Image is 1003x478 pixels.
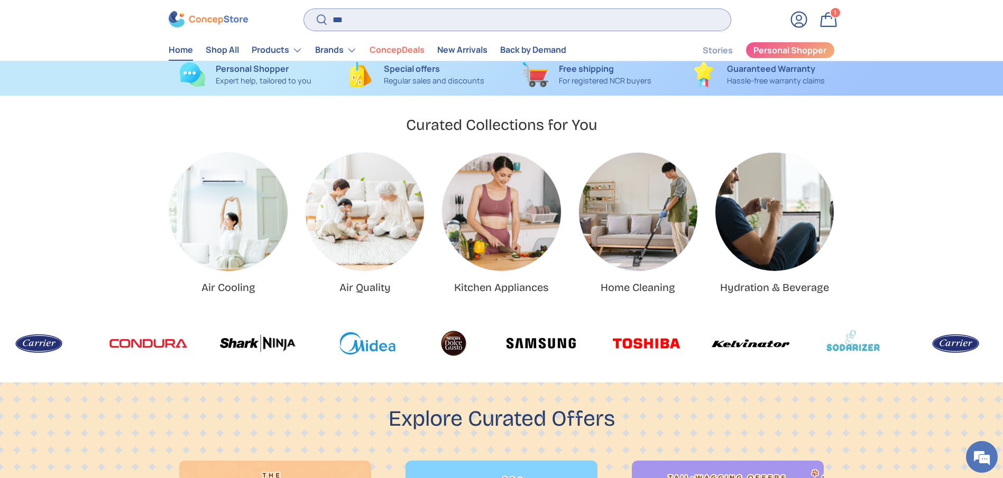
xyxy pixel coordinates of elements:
[169,153,288,271] img: Air Cooling | ConcepStore
[206,40,239,61] a: Shop All
[601,281,675,294] a: Home Cleaning
[201,281,255,294] a: Air Cooling
[753,46,826,55] span: Personal Shopper
[169,12,248,28] img: ConcepStore
[339,62,493,87] a: Special offers Regular sales and discounts
[406,115,597,135] h2: Curated Collections for You
[370,40,425,61] a: ConcepDeals
[384,63,440,74] strong: Special offers
[55,59,178,73] div: Chat with us now
[703,40,733,61] a: Stories
[677,40,835,61] nav: Secondary
[442,153,560,271] a: Kitchen Appliances
[727,63,815,74] strong: Guaranteed Warranty
[681,62,835,87] a: Guaranteed Warranty Hassle-free warranty claims
[559,75,651,87] p: For registered NCR buyers
[61,133,146,240] span: We're online!
[389,405,615,433] h2: Explore Curated Offers
[169,62,323,87] a: Personal Shopper Expert help, tailored to you
[169,153,288,271] a: Air Cooling
[173,5,199,31] div: Minimize live chat window
[559,63,614,74] strong: Free shipping
[339,281,391,294] a: Air Quality
[216,75,311,87] p: Expert help, tailored to you
[720,281,829,294] a: Hydration & Beverage
[245,40,309,61] summary: Products
[216,63,289,74] strong: Personal Shopper
[169,40,566,61] nav: Primary
[5,288,201,325] textarea: Type your message and hit 'Enter'
[715,153,834,271] a: Hydration & Beverage
[510,62,664,87] a: Free shipping For registered NCR buyers
[727,75,825,87] p: Hassle-free warranty claims
[746,42,835,59] a: Personal Shopper
[437,40,487,61] a: New Arrivals
[309,40,363,61] summary: Brands
[834,9,836,17] span: 1
[306,153,424,271] img: Air Quality
[169,40,193,61] a: Home
[454,281,549,294] a: Kitchen Appliances
[500,40,566,61] a: Back by Demand
[384,75,484,87] p: Regular sales and discounts
[579,153,697,271] a: Home Cleaning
